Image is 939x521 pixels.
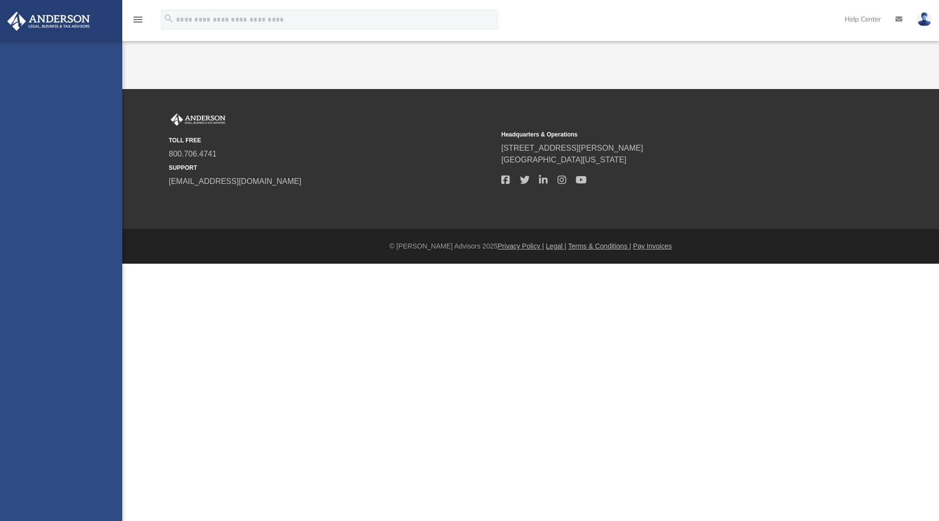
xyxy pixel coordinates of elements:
[169,177,301,185] a: [EMAIL_ADDRESS][DOMAIN_NAME]
[169,136,494,145] small: TOLL FREE
[568,242,631,250] a: Terms & Conditions |
[546,242,566,250] a: Legal |
[169,150,217,158] a: 800.706.4741
[132,19,144,25] a: menu
[917,12,932,26] img: User Pic
[163,13,174,24] i: search
[498,242,544,250] a: Privacy Policy |
[169,163,494,172] small: SUPPORT
[122,241,939,251] div: © [PERSON_NAME] Advisors 2025
[501,130,827,139] small: Headquarters & Operations
[633,242,671,250] a: Pay Invoices
[169,113,227,126] img: Anderson Advisors Platinum Portal
[132,14,144,25] i: menu
[501,144,643,152] a: [STREET_ADDRESS][PERSON_NAME]
[501,156,626,164] a: [GEOGRAPHIC_DATA][US_STATE]
[4,12,93,31] img: Anderson Advisors Platinum Portal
